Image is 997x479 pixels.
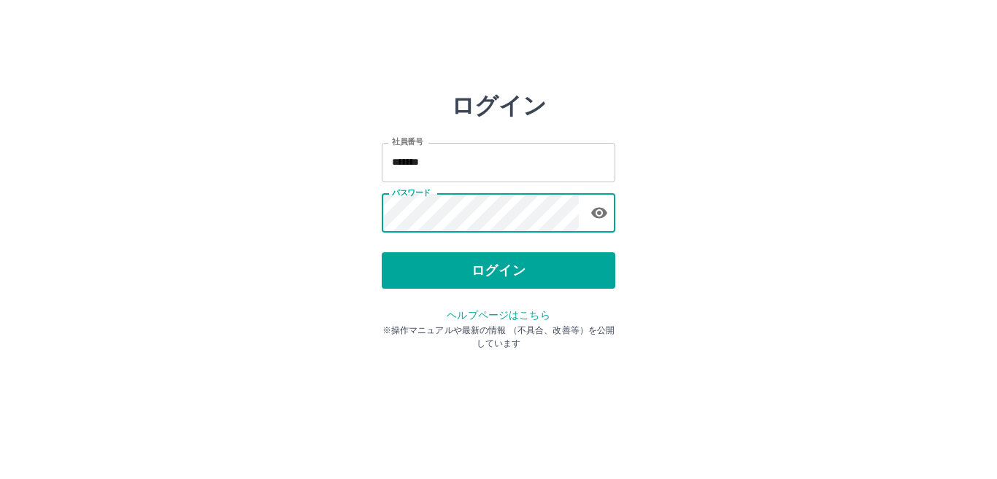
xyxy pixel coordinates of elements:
[382,252,615,289] button: ログイン
[392,136,423,147] label: 社員番号
[382,324,615,350] p: ※操作マニュアルや最新の情報 （不具合、改善等）を公開しています
[447,309,550,321] a: ヘルプページはこちら
[392,187,431,198] label: パスワード
[451,92,547,120] h2: ログイン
